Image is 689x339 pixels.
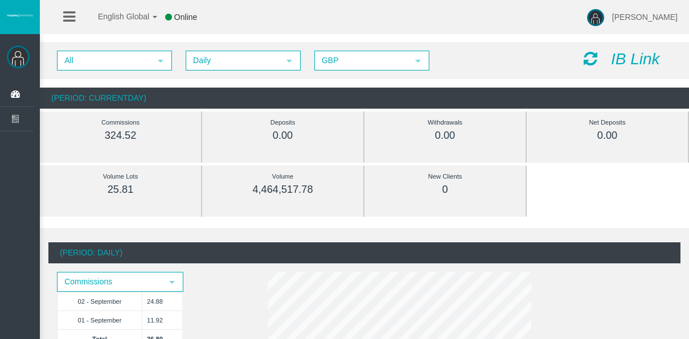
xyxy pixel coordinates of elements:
[58,273,162,291] span: Commissions
[584,51,597,67] i: Reload Dashboard
[587,9,604,26] img: user-image
[228,129,338,142] div: 0.00
[65,129,175,142] div: 324.52
[390,183,500,196] div: 0
[174,13,197,22] span: Online
[187,52,279,69] span: Daily
[552,129,662,142] div: 0.00
[285,56,294,65] span: select
[142,311,182,329] td: 11.92
[228,183,338,196] div: 4,464,517.78
[552,116,662,129] div: Net Deposits
[65,116,175,129] div: Commissions
[228,170,338,183] div: Volume
[142,292,182,311] td: 24.88
[58,311,142,329] td: 01 - September
[390,170,500,183] div: New Clients
[390,129,500,142] div: 0.00
[156,56,165,65] span: select
[48,242,680,263] div: (Period: Daily)
[6,13,34,18] img: logo.svg
[413,56,423,65] span: select
[83,12,149,21] span: English Global
[65,183,175,196] div: 25.81
[40,88,689,109] div: (Period: CurrentDay)
[390,116,500,129] div: Withdrawals
[167,278,177,287] span: select
[58,292,142,311] td: 02 - September
[315,52,408,69] span: GBP
[612,13,678,22] span: [PERSON_NAME]
[58,52,150,69] span: All
[228,116,338,129] div: Deposits
[65,170,175,183] div: Volume Lots
[611,50,660,68] i: IB Link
